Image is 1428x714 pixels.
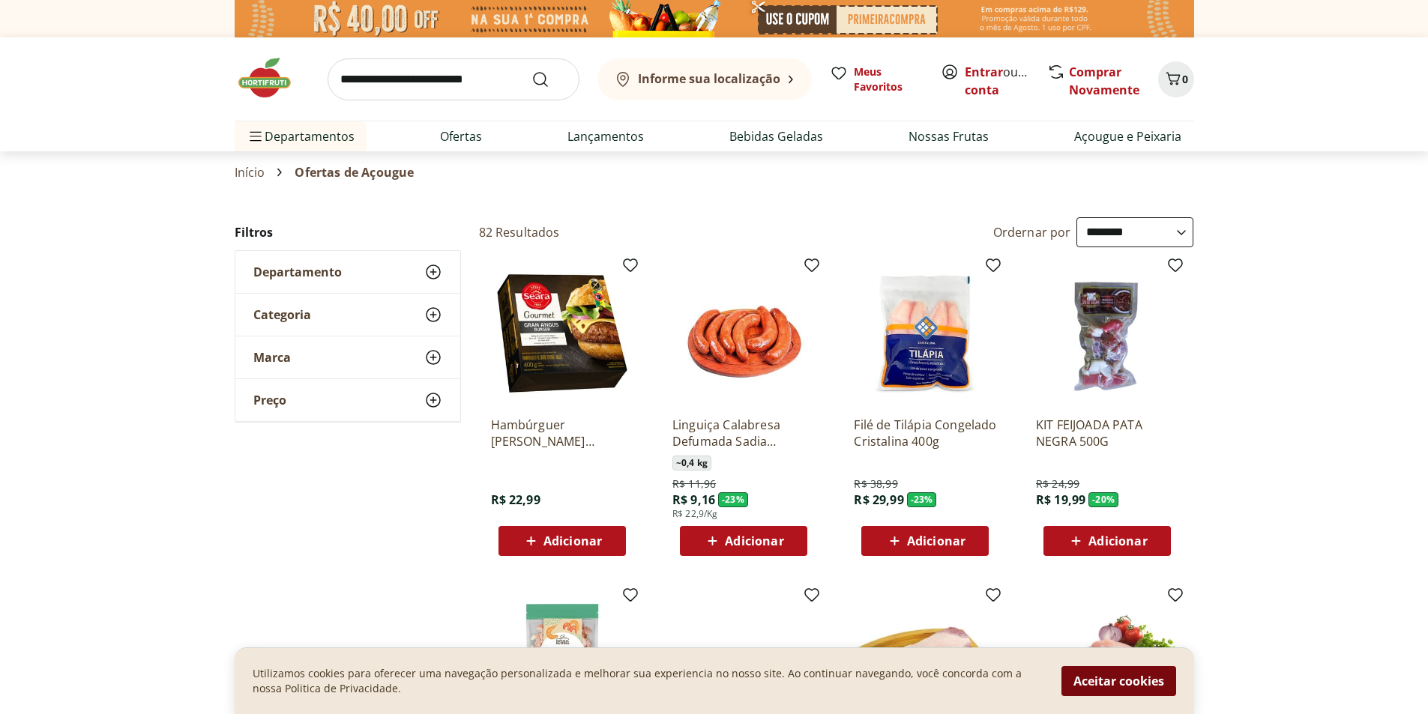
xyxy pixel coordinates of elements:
span: Departamentos [247,118,355,154]
p: Utilizamos cookies para oferecer uma navegação personalizada e melhorar sua experiencia no nosso ... [253,666,1043,696]
span: ou [965,63,1031,99]
a: Lançamentos [567,127,644,145]
a: Nossas Frutas [909,127,989,145]
span: R$ 22,9/Kg [672,508,718,520]
img: Hambúrguer Angus Seara Gourmet 400G [491,262,633,405]
b: Informe sua localização [638,70,780,87]
span: R$ 24,99 [1036,476,1079,491]
button: Carrinho [1158,61,1194,97]
span: R$ 29,99 [854,491,903,508]
button: Informe sua localização [597,58,812,100]
span: Adicionar [907,535,965,547]
img: KIT FEIJOADA PATA NEGRA 500G [1036,262,1178,405]
span: Categoria [253,307,311,322]
img: Hortifruti [235,55,310,100]
a: Meus Favoritos [830,64,923,94]
button: Categoria [235,294,460,336]
a: Bebidas Geladas [729,127,823,145]
a: Filé de Tilápia Congelado Cristalina 400g [854,417,996,450]
input: search [328,58,579,100]
button: Menu [247,118,265,154]
span: Adicionar [1088,535,1147,547]
a: Linguiça Calabresa Defumada Sadia Perdigão [672,417,815,450]
span: - 23 % [907,492,937,507]
button: Adicionar [861,526,989,556]
span: 0 [1182,72,1188,86]
span: R$ 11,96 [672,476,716,491]
span: ~ 0,4 kg [672,456,711,471]
img: Filé de Tilápia Congelado Cristalina 400g [854,262,996,405]
span: Adicionar [725,535,783,547]
span: Adicionar [543,535,602,547]
span: Preço [253,393,286,408]
button: Adicionar [498,526,626,556]
h2: Filtros [235,217,461,247]
button: Adicionar [1043,526,1171,556]
span: R$ 9,16 [672,491,715,508]
button: Adicionar [680,526,807,556]
span: Departamento [253,264,342,279]
button: Submit Search [531,70,567,88]
a: Criar conta [965,64,1047,98]
a: Ofertas [440,127,482,145]
span: Meus Favoritos [854,64,923,94]
span: R$ 22,99 [491,491,540,508]
a: Açougue e Peixaria [1074,127,1181,145]
span: - 20 % [1088,492,1118,507]
button: Departamento [235,251,460,293]
a: Comprar Novamente [1069,64,1139,98]
span: R$ 19,99 [1036,491,1085,508]
a: KIT FEIJOADA PATA NEGRA 500G [1036,417,1178,450]
h2: 82 Resultados [479,224,560,240]
span: Ofertas de Açougue [295,166,414,179]
button: Marca [235,336,460,378]
a: Entrar [965,64,1003,80]
label: Ordernar por [993,224,1071,240]
button: Preço [235,379,460,421]
span: - 23 % [718,492,748,507]
button: Aceitar cookies [1061,666,1176,696]
span: R$ 38,99 [854,476,897,491]
a: Início [235,166,265,179]
span: Marca [253,350,291,365]
img: Linguiça Calabresa Defumada Sadia Perdigão [672,262,815,405]
a: Hambúrguer [PERSON_NAME] Gourmet 400G [491,417,633,450]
